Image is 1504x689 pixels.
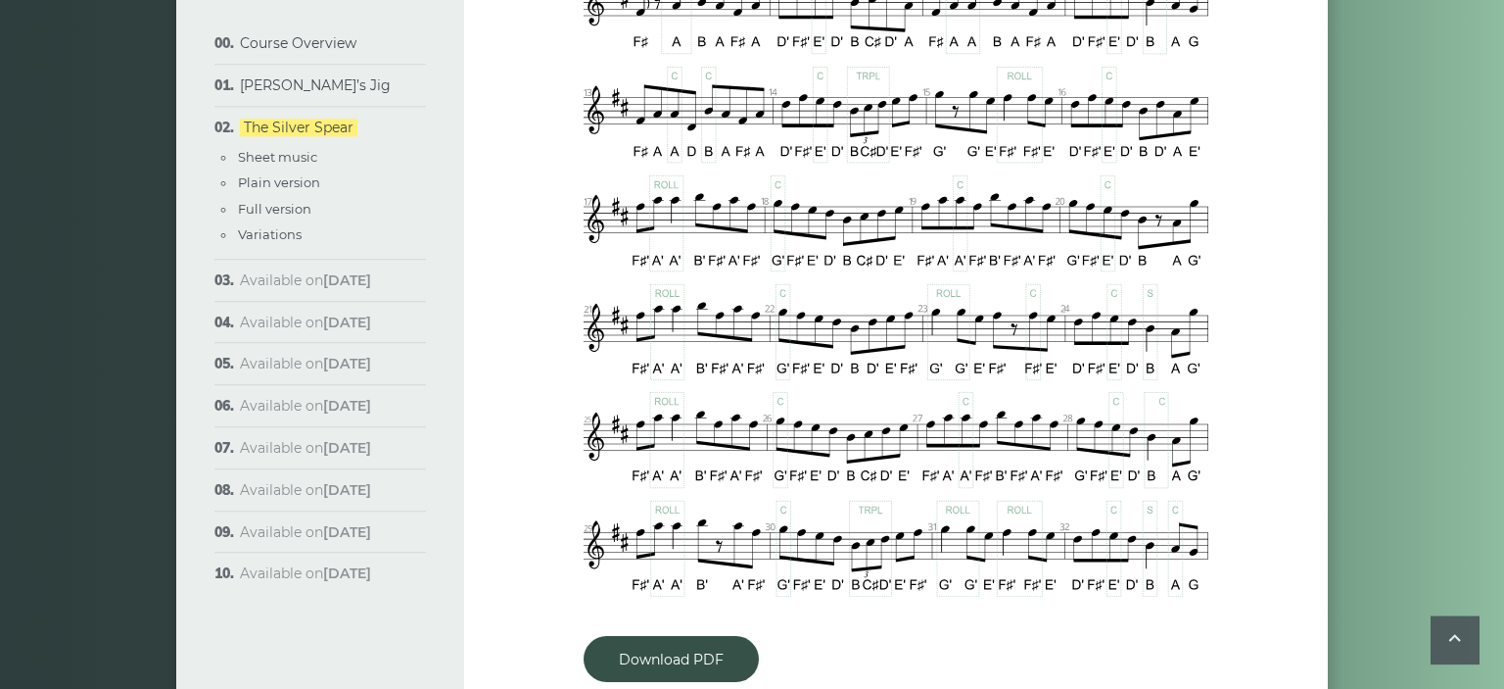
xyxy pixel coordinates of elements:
[323,523,371,541] strong: [DATE]
[323,397,371,415] strong: [DATE]
[323,481,371,499] strong: [DATE]
[240,481,371,499] span: Available on
[323,271,371,289] strong: [DATE]
[240,523,371,541] span: Available on
[584,636,759,682] a: Download PDF
[240,355,371,372] span: Available on
[240,76,391,94] a: [PERSON_NAME]’s Jig
[240,119,357,136] a: The Silver Spear
[323,439,371,457] strong: [DATE]
[238,226,302,242] a: Variations
[240,439,371,457] span: Available on
[240,397,371,415] span: Available on
[240,271,371,289] span: Available on
[240,34,356,52] a: Course Overview
[238,149,317,165] a: Sheet music
[323,314,371,331] strong: [DATE]
[240,314,371,331] span: Available on
[240,565,371,582] span: Available on
[238,174,320,190] a: Plain version
[323,355,371,372] strong: [DATE]
[323,565,371,582] strong: [DATE]
[238,201,311,217] a: Full version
